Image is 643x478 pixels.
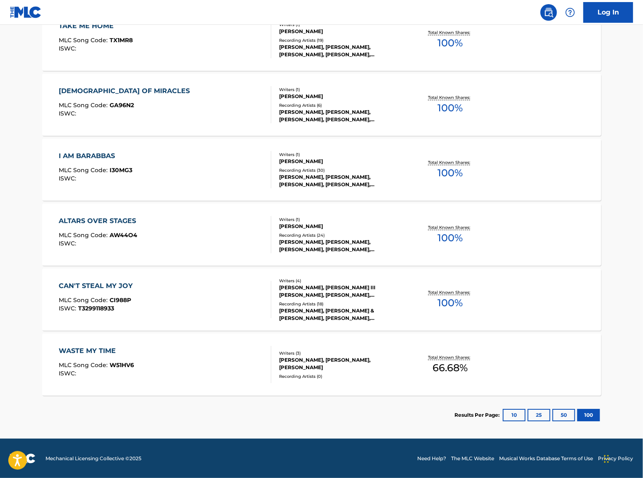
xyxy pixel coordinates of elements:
[433,360,468,375] span: 66.68 %
[279,37,404,43] div: Recording Artists ( 19 )
[577,409,600,421] button: 100
[565,7,575,17] img: help
[279,284,404,299] div: [PERSON_NAME], [PERSON_NAME] III [PERSON_NAME], [PERSON_NAME], [PERSON_NAME]
[279,307,404,322] div: [PERSON_NAME], [PERSON_NAME] & [PERSON_NAME], [PERSON_NAME],[PERSON_NAME], [PERSON_NAME], [PERSON...
[279,238,404,253] div: [PERSON_NAME], [PERSON_NAME], [PERSON_NAME], [PERSON_NAME], [PERSON_NAME]
[59,370,78,377] span: ISWC :
[451,455,494,462] a: The MLC Website
[279,108,404,123] div: [PERSON_NAME], [PERSON_NAME], [PERSON_NAME], [PERSON_NAME], [PERSON_NAME]
[279,278,404,284] div: Writers ( 4 )
[42,269,601,331] a: CAN'T STEAL MY JOYMLC Song Code:CI988PISWC:T3299118933Writers (4)[PERSON_NAME], [PERSON_NAME] III...
[438,166,463,180] span: 100 %
[279,173,404,188] div: [PERSON_NAME], [PERSON_NAME], [PERSON_NAME], [PERSON_NAME], [PERSON_NAME]
[528,409,550,421] button: 25
[428,354,473,360] p: Total Known Shares:
[42,204,601,266] a: ALTARS OVER STAGESMLC Song Code:AW44O4ISWC:Writers (1)[PERSON_NAME]Recording Artists (24)[PERSON_...
[110,231,137,239] span: AW44O4
[552,409,575,421] button: 50
[59,175,78,182] span: ISWC :
[59,281,137,291] div: CAN'T STEAL MY JOY
[279,223,404,230] div: [PERSON_NAME]
[438,231,463,245] span: 100 %
[78,305,114,312] span: T3299118933
[45,455,141,462] span: Mechanical Licensing Collective © 2025
[602,438,643,478] iframe: Chat Widget
[10,6,42,18] img: MLC Logo
[42,9,601,71] a: TAKE ME HOMEMLC Song Code:TX1MR8ISWC:Writers (1)[PERSON_NAME]Recording Artists (19)[PERSON_NAME],...
[279,167,404,173] div: Recording Artists ( 30 )
[59,296,110,304] span: MLC Song Code :
[110,36,133,44] span: TX1MR8
[59,45,78,52] span: ISWC :
[110,101,134,109] span: GA96N2
[428,159,473,166] p: Total Known Shares:
[428,29,473,36] p: Total Known Shares:
[59,36,110,44] span: MLC Song Code :
[42,334,601,396] a: WASTE MY TIMEMLC Song Code:W51HV6ISWC:Writers (3)[PERSON_NAME], [PERSON_NAME], [PERSON_NAME]Recor...
[279,301,404,307] div: Recording Artists ( 18 )
[110,296,131,304] span: CI988P
[59,231,110,239] span: MLC Song Code :
[59,305,78,312] span: ISWC :
[59,151,132,161] div: I AM BARABBAS
[540,4,557,21] a: Public Search
[59,86,194,96] div: [DEMOGRAPHIC_DATA] OF MIRACLES
[417,455,446,462] a: Need Help?
[428,224,473,231] p: Total Known Shares:
[279,356,404,371] div: [PERSON_NAME], [PERSON_NAME], [PERSON_NAME]
[279,373,404,380] div: Recording Artists ( 0 )
[110,166,132,174] span: I30MG3
[279,151,404,158] div: Writers ( 1 )
[279,43,404,58] div: [PERSON_NAME], [PERSON_NAME], [PERSON_NAME], [PERSON_NAME], [PERSON_NAME]
[110,361,134,369] span: W51HV6
[279,350,404,356] div: Writers ( 3 )
[499,455,593,462] a: Musical Works Database Terms of Use
[279,86,404,93] div: Writers ( 1 )
[279,158,404,165] div: [PERSON_NAME]
[503,409,526,421] button: 10
[59,240,78,247] span: ISWC :
[59,361,110,369] span: MLC Song Code :
[455,411,502,419] p: Results Per Page:
[544,7,554,17] img: search
[598,455,633,462] a: Privacy Policy
[604,447,609,471] div: Drag
[59,346,134,356] div: WASTE MY TIME
[59,216,140,226] div: ALTARS OVER STAGES
[59,110,78,117] span: ISWC :
[10,454,36,464] img: logo
[42,139,601,201] a: I AM BARABBASMLC Song Code:I30MG3ISWC:Writers (1)[PERSON_NAME]Recording Artists (30)[PERSON_NAME]...
[279,28,404,35] div: [PERSON_NAME]
[59,21,133,31] div: TAKE ME HOME
[438,36,463,50] span: 100 %
[428,94,473,101] p: Total Known Shares:
[438,101,463,115] span: 100 %
[279,93,404,100] div: [PERSON_NAME]
[562,4,578,21] div: Help
[42,74,601,136] a: [DEMOGRAPHIC_DATA] OF MIRACLESMLC Song Code:GA96N2ISWC:Writers (1)[PERSON_NAME]Recording Artists ...
[59,101,110,109] span: MLC Song Code :
[279,102,404,108] div: Recording Artists ( 6 )
[59,166,110,174] span: MLC Song Code :
[279,216,404,223] div: Writers ( 1 )
[428,289,473,295] p: Total Known Shares:
[583,2,633,23] a: Log In
[438,295,463,310] span: 100 %
[279,232,404,238] div: Recording Artists ( 24 )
